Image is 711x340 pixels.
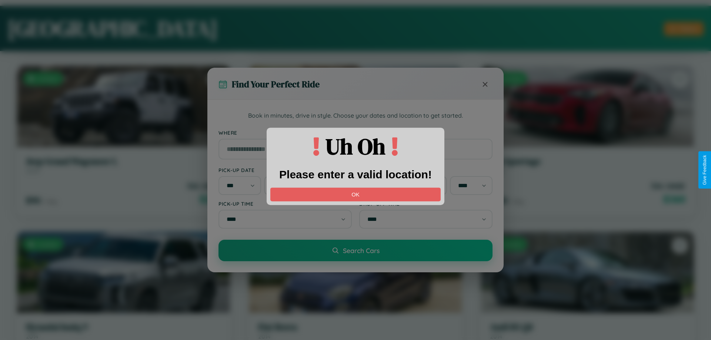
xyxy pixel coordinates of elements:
[232,78,320,90] h3: Find Your Perfect Ride
[218,167,352,173] label: Pick-up Date
[359,201,493,207] label: Drop-off Time
[343,246,380,255] span: Search Cars
[218,111,493,121] p: Book in minutes, drive in style. Choose your dates and location to get started.
[359,167,493,173] label: Drop-off Date
[218,129,493,136] label: Where
[218,201,352,207] label: Pick-up Time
